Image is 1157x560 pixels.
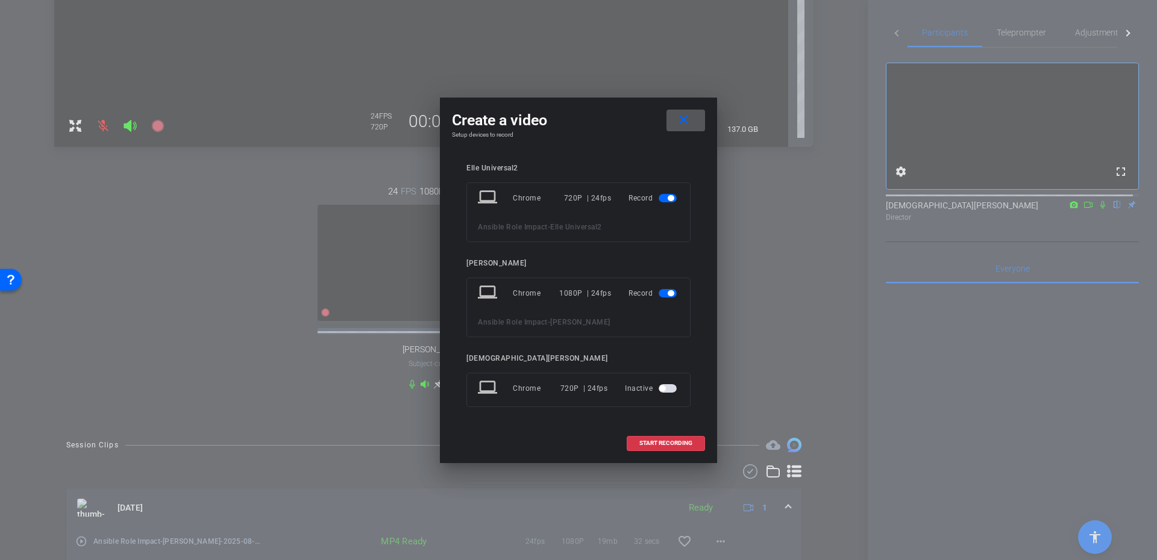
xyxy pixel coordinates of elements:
[548,318,551,326] span: -
[560,378,608,399] div: 720P | 24fps
[466,259,691,268] div: [PERSON_NAME]
[478,378,500,399] mat-icon: laptop
[548,223,551,231] span: -
[629,187,679,209] div: Record
[625,378,679,399] div: Inactive
[513,378,560,399] div: Chrome
[466,354,691,363] div: [DEMOGRAPHIC_DATA][PERSON_NAME]
[466,164,691,173] div: Elle Universal2
[513,187,564,209] div: Chrome
[478,282,500,304] mat-icon: laptop
[676,113,691,128] mat-icon: close
[478,223,548,231] span: Ansible Role Impact
[629,282,679,304] div: Record
[513,282,559,304] div: Chrome
[564,187,612,209] div: 720P | 24fps
[478,318,548,326] span: Ansible Role Impact
[550,223,602,231] span: Elle Universal2
[639,440,692,446] span: START RECORDING
[627,436,705,451] button: START RECORDING
[452,110,705,131] div: Create a video
[478,187,500,209] mat-icon: laptop
[550,318,610,326] span: [PERSON_NAME]
[559,282,611,304] div: 1080P | 24fps
[452,131,705,138] h4: Setup devices to record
